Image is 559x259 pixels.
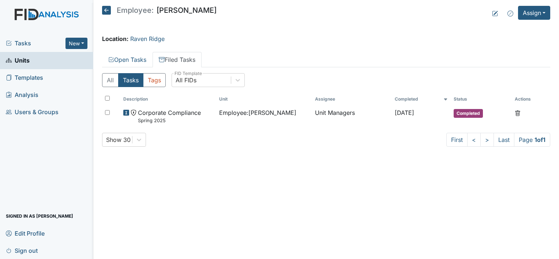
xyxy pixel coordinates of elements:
div: All FIDs [176,76,196,85]
div: Type filter [102,73,166,87]
th: Toggle SortBy [451,93,512,105]
a: > [480,133,494,147]
button: Tags [143,73,166,87]
span: Corporate Compliance Spring 2025 [138,108,201,124]
div: Show 30 [106,135,131,144]
strong: Location: [102,35,128,42]
a: Delete [515,108,521,117]
button: Tasks [118,73,143,87]
nav: task-pagination [446,133,550,147]
th: Toggle SortBy [120,93,216,105]
a: Open Tasks [102,52,153,67]
button: New [65,38,87,49]
span: Templates [6,72,43,83]
span: Sign out [6,245,38,256]
span: Users & Groups [6,106,59,118]
span: Employee: [117,7,154,14]
th: Actions [512,93,548,105]
a: Filed Tasks [153,52,202,67]
span: Employee : [PERSON_NAME] [219,108,296,117]
button: All [102,73,119,87]
button: Assign [518,6,550,20]
span: Analysis [6,89,38,101]
span: Completed [454,109,483,118]
div: Filed Tasks [102,73,550,147]
a: First [446,133,468,147]
a: < [467,133,481,147]
td: Unit Managers [312,105,392,127]
h5: [PERSON_NAME] [102,6,217,15]
a: Raven Ridge [130,35,165,42]
strong: 1 of 1 [534,136,545,143]
input: Toggle All Rows Selected [105,96,110,101]
span: Signed in as [PERSON_NAME] [6,210,73,222]
th: Assignee [312,93,392,105]
a: Last [494,133,514,147]
span: Units [6,55,30,66]
span: [DATE] [395,109,414,116]
th: Toggle SortBy [216,93,312,105]
span: Edit Profile [6,228,45,239]
span: Page [514,133,550,147]
small: Spring 2025 [138,117,201,124]
a: Tasks [6,39,65,48]
th: Toggle SortBy [392,93,451,105]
